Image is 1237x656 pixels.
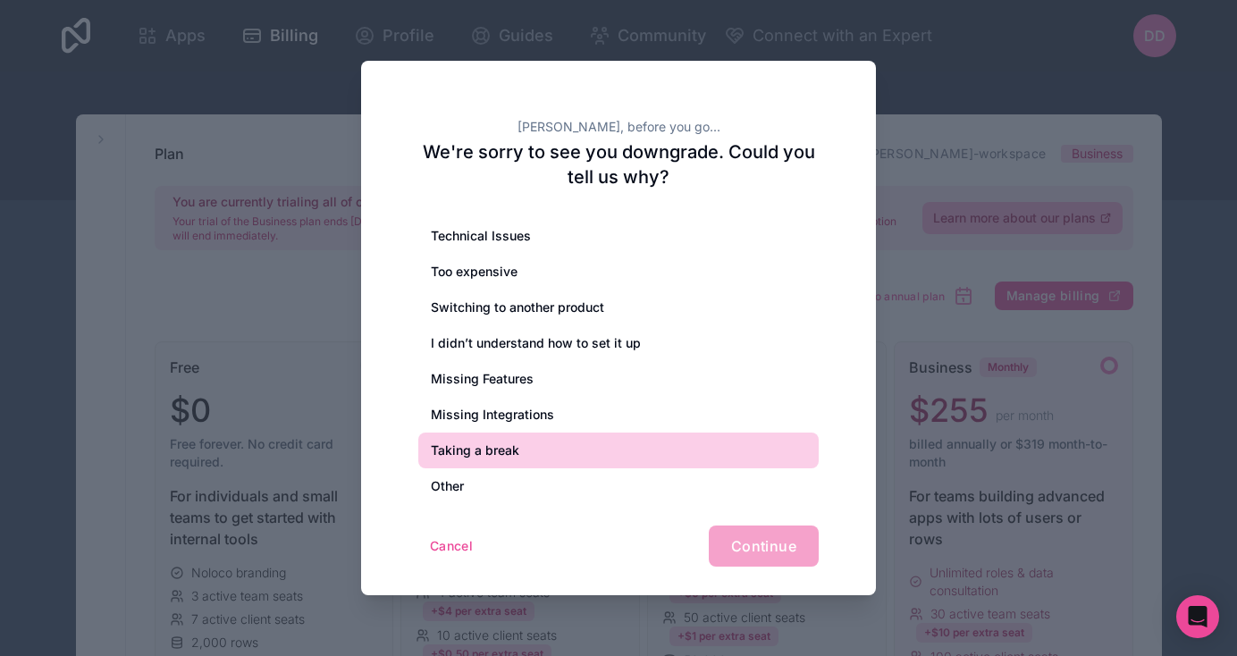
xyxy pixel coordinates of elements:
div: Technical Issues [418,218,819,254]
div: Switching to another product [418,290,819,325]
div: I didn’t understand how to set it up [418,325,819,361]
div: Too expensive [418,254,819,290]
div: Open Intercom Messenger [1176,595,1219,638]
div: Taking a break [418,433,819,468]
h2: We're sorry to see you downgrade. Could you tell us why? [418,139,819,189]
div: Other [418,468,819,504]
h2: [PERSON_NAME], before you go... [418,118,819,136]
div: Missing Features [418,361,819,397]
div: Missing Integrations [418,397,819,433]
button: Cancel [418,532,484,560]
